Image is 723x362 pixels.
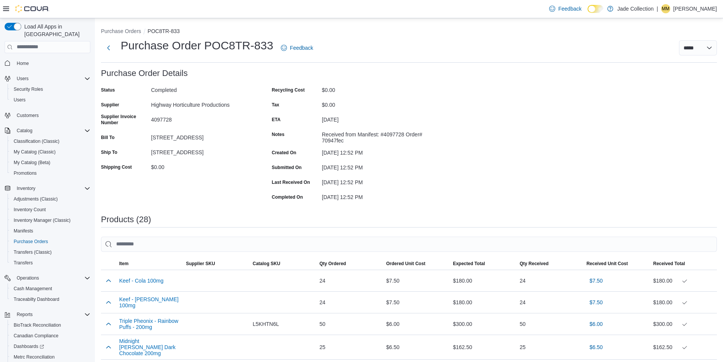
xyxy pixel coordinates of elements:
label: Bill To [101,134,115,141]
button: Received Total [650,258,717,270]
a: Adjustments (Classic) [11,194,61,204]
span: Ordered Unit Cost [386,261,425,267]
span: Transfers (Classic) [11,248,90,257]
button: Inventory Manager (Classic) [8,215,93,226]
span: Customers [14,111,90,120]
span: My Catalog (Classic) [14,149,56,155]
button: Next [101,40,116,55]
div: 25 [317,340,383,355]
span: Dashboards [11,342,90,351]
button: POC8TR-833 [148,28,180,34]
span: $6.00 [589,320,603,328]
a: Manifests [11,226,36,236]
label: Supplier Invoice Number [101,114,148,126]
span: BioTrack Reconciliation [11,321,90,330]
span: Operations [14,273,90,283]
span: Users [17,76,28,82]
button: Catalog [14,126,35,135]
div: Highway Horticulture Productions [151,99,253,108]
div: $7.50 [383,273,450,288]
a: Transfers [11,258,36,267]
span: Received Unit Cost [586,261,628,267]
span: Customers [17,112,39,119]
div: $7.50 [383,295,450,310]
span: Catalog SKU [253,261,280,267]
span: Inventory [17,185,35,191]
div: $180.00 [450,295,517,310]
span: Traceabilty Dashboard [14,296,59,302]
span: Manifests [14,228,33,234]
div: 50 [317,316,383,332]
div: [DATE] 12:52 PM [322,191,424,200]
span: $7.50 [589,277,603,285]
button: Users [14,74,32,83]
button: Promotions [8,168,93,179]
button: Inventory [2,183,93,194]
span: Cash Management [14,286,52,292]
label: Supplier [101,102,119,108]
p: [PERSON_NAME] [673,4,717,13]
button: Security Roles [8,84,93,95]
div: $0.00 [151,161,253,170]
span: $6.50 [589,343,603,351]
a: Feedback [546,1,584,16]
div: $6.50 [383,340,450,355]
a: Security Roles [11,85,46,94]
button: Cash Management [8,283,93,294]
button: $7.50 [586,295,606,310]
button: Traceabilty Dashboard [8,294,93,305]
span: My Catalog (Beta) [11,158,90,167]
div: [DATE] 12:52 PM [322,147,424,156]
span: $7.50 [589,299,603,306]
span: Inventory Manager (Classic) [11,216,90,225]
a: Home [14,59,32,68]
button: Catalog SKU [250,258,317,270]
span: BioTrack Reconciliation [14,322,61,328]
div: $162.50 [450,340,517,355]
button: $6.50 [586,340,606,355]
button: Expected Total [450,258,517,270]
span: Users [14,97,25,103]
div: $300.00 [653,319,714,329]
label: Shipping Cost [101,164,132,170]
button: $6.00 [586,316,606,332]
a: Feedback [278,40,316,55]
span: My Catalog (Beta) [14,160,50,166]
button: Midnight [PERSON_NAME] Dark Chocolate 200mg [119,338,180,356]
div: $0.00 [322,99,424,108]
input: Dark Mode [588,5,603,13]
div: [DATE] 12:52 PM [322,161,424,171]
p: Jade Collection [617,4,654,13]
span: Home [14,58,90,68]
button: Keef - Cola 100mg [119,278,164,284]
a: Dashboards [8,341,93,352]
a: Inventory Count [11,205,49,214]
span: Supplier SKU [186,261,215,267]
div: 24 [317,273,383,288]
div: [STREET_ADDRESS] [151,131,253,141]
div: $0.00 [322,84,424,93]
span: Transfers [14,260,33,266]
div: 24 [517,273,583,288]
button: My Catalog (Beta) [8,157,93,168]
button: Reports [2,309,93,320]
a: Transfers (Classic) [11,248,55,257]
span: Feedback [290,44,313,52]
span: Inventory Manager (Classic) [14,217,71,223]
button: Triple Pheonix - Rainbow Puffs - 200mg [119,318,180,330]
span: Canadian Compliance [11,331,90,340]
span: Transfers (Classic) [14,249,52,255]
label: Tax [272,102,279,108]
span: My Catalog (Classic) [11,147,90,156]
div: 4097728 [151,114,253,123]
label: Created On [272,150,296,156]
label: Last Received On [272,179,310,185]
div: $162.50 [653,343,714,352]
a: Customers [14,111,42,120]
button: Received Unit Cost [583,258,650,270]
button: Reports [14,310,36,319]
label: Notes [272,131,284,138]
span: L5KHTN6L [253,319,279,329]
button: $7.50 [586,273,606,288]
button: Adjustments (Classic) [8,194,93,204]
